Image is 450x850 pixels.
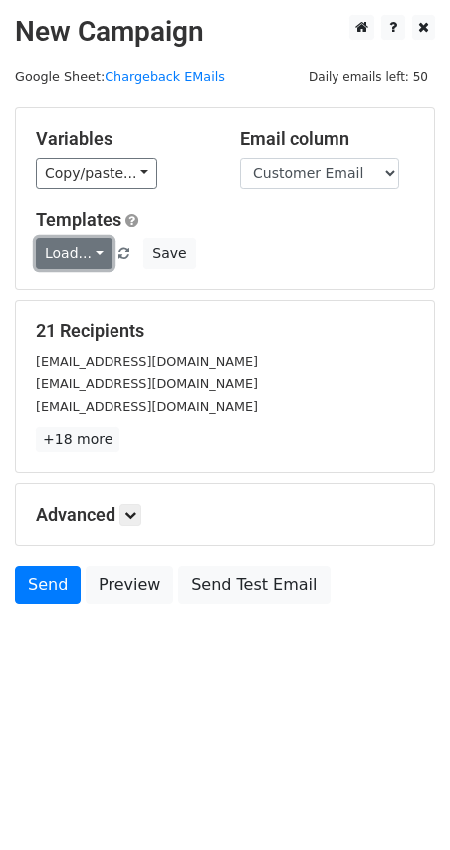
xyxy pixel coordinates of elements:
small: [EMAIL_ADDRESS][DOMAIN_NAME] [36,354,258,369]
h5: 21 Recipients [36,320,414,342]
a: Send [15,566,81,604]
a: +18 more [36,427,119,452]
a: Load... [36,238,112,269]
small: [EMAIL_ADDRESS][DOMAIN_NAME] [36,399,258,414]
a: Copy/paste... [36,158,157,189]
a: Templates [36,209,121,230]
h2: New Campaign [15,15,435,49]
h5: Advanced [36,504,414,526]
a: Chargeback EMails [105,69,225,84]
button: Save [143,238,195,269]
h5: Email column [240,128,414,150]
a: Send Test Email [178,566,330,604]
small: [EMAIL_ADDRESS][DOMAIN_NAME] [36,376,258,391]
a: Preview [86,566,173,604]
a: Daily emails left: 50 [302,69,435,84]
iframe: Chat Widget [350,754,450,850]
h5: Variables [36,128,210,150]
small: Google Sheet: [15,69,225,84]
span: Daily emails left: 50 [302,66,435,88]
